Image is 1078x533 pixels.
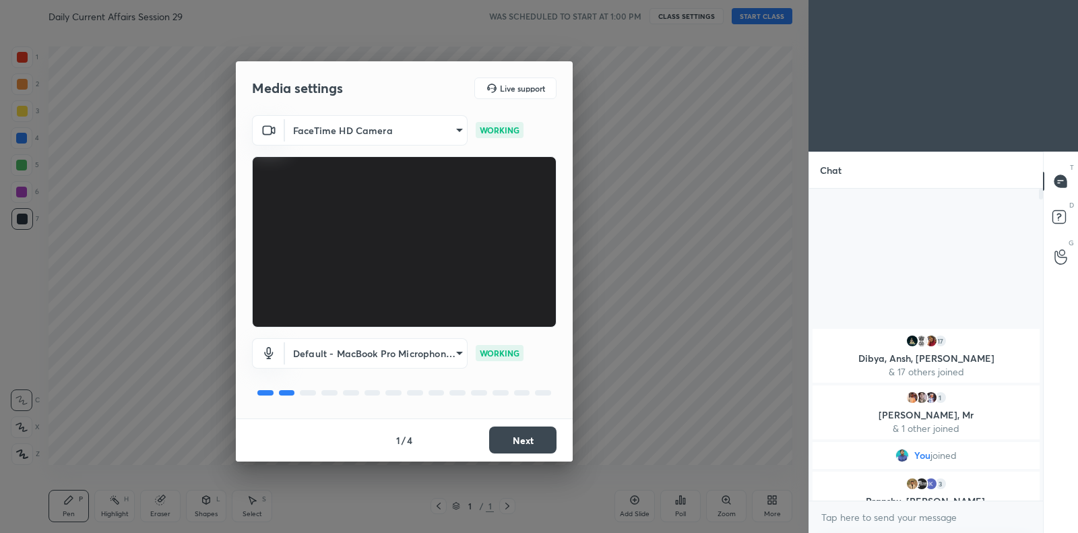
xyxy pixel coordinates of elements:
div: 17 [934,334,947,348]
img: e5d88b97fcac490b9726b892dd6f26f0.68149105_3 [906,334,919,348]
img: be518e5f605c43afa8915d58e17a3bb7.jpg [915,477,928,491]
p: D [1069,200,1074,210]
h4: 1 [396,433,400,447]
h4: / [402,433,406,447]
p: WORKING [480,124,519,136]
img: b7c15043aa5d45bbb20e0dcb3d80c232.jpg [906,477,919,491]
p: Pranshu, [PERSON_NAME], [GEOGRAPHIC_DATA] [821,496,1032,518]
div: FaceTime HD Camera [285,115,468,146]
p: T [1070,162,1074,173]
img: 25ea03b82cfe46229b222d4fcb13c20e.jpg [915,334,928,348]
p: Dibya, Ansh, [PERSON_NAME] [821,353,1032,364]
div: grid [809,326,1043,501]
h4: 4 [407,433,412,447]
div: 3 [934,477,947,491]
img: 1160cdc387f14c68855f6b00ae53e566.38211493_3 [924,477,938,491]
span: You [914,450,930,461]
img: 3c1fc25675754253ad6ecc698038737a.jpg [924,334,938,348]
p: & 1 other joined [821,423,1032,434]
button: Next [489,427,557,453]
p: WORKING [480,347,519,359]
p: [PERSON_NAME], Mr [821,410,1032,420]
img: ca420a624ce2463eb4cb34c05a6413a3.jpg [906,391,919,404]
span: joined [930,450,957,461]
img: 22281cac87514865abda38b5e9ac8509.jpg [895,449,909,462]
p: G [1069,238,1074,248]
p: Chat [809,152,852,188]
h2: Media settings [252,80,343,97]
h5: Live support [500,84,545,92]
p: & 17 others joined [821,367,1032,377]
img: a2d844e635db4341803462adcff5f725.jpg [915,391,928,404]
div: FaceTime HD Camera [285,338,468,369]
img: bd1cfd1016cf4a4686df6e8fa726c1b1.jpg [924,391,938,404]
div: 1 [934,391,947,404]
